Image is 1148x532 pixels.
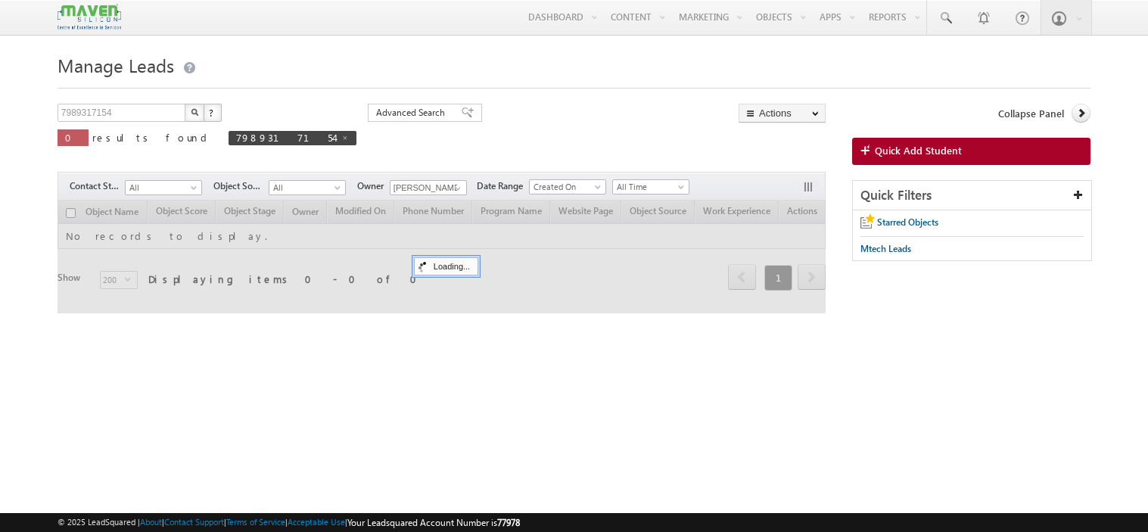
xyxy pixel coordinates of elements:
[209,106,216,119] span: ?
[875,144,962,157] span: Quick Add Student
[446,181,465,196] a: Show All Items
[376,106,450,120] span: Advanced Search
[390,180,467,195] input: Type to Search
[613,180,685,194] span: All Time
[852,138,1090,165] a: Quick Add Student
[269,180,346,195] a: All
[877,216,938,228] span: Starred Objects
[288,517,345,527] a: Acceptable Use
[204,104,222,122] button: ?
[58,53,174,77] span: Manage Leads
[497,517,520,528] span: 77978
[58,515,520,530] span: © 2025 LeadSquared | | | | |
[164,517,224,527] a: Contact Support
[739,104,826,123] button: Actions
[530,180,602,194] span: Created On
[125,180,202,195] a: All
[126,181,198,194] span: All
[65,131,81,144] span: 0
[347,517,520,528] span: Your Leadsquared Account Number is
[612,179,689,194] a: All Time
[998,107,1064,120] span: Collapse Panel
[236,131,334,144] span: 7989317154
[140,517,162,527] a: About
[860,243,911,254] span: Mtech Leads
[477,179,529,193] span: Date Range
[269,181,341,194] span: All
[92,131,213,144] span: results found
[226,517,285,527] a: Terms of Service
[70,179,125,193] span: Contact Stage
[191,108,198,116] img: Search
[357,179,390,193] span: Owner
[414,257,478,275] div: Loading...
[529,179,606,194] a: Created On
[853,181,1091,210] div: Quick Filters
[58,4,121,30] img: Custom Logo
[213,179,269,193] span: Object Source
